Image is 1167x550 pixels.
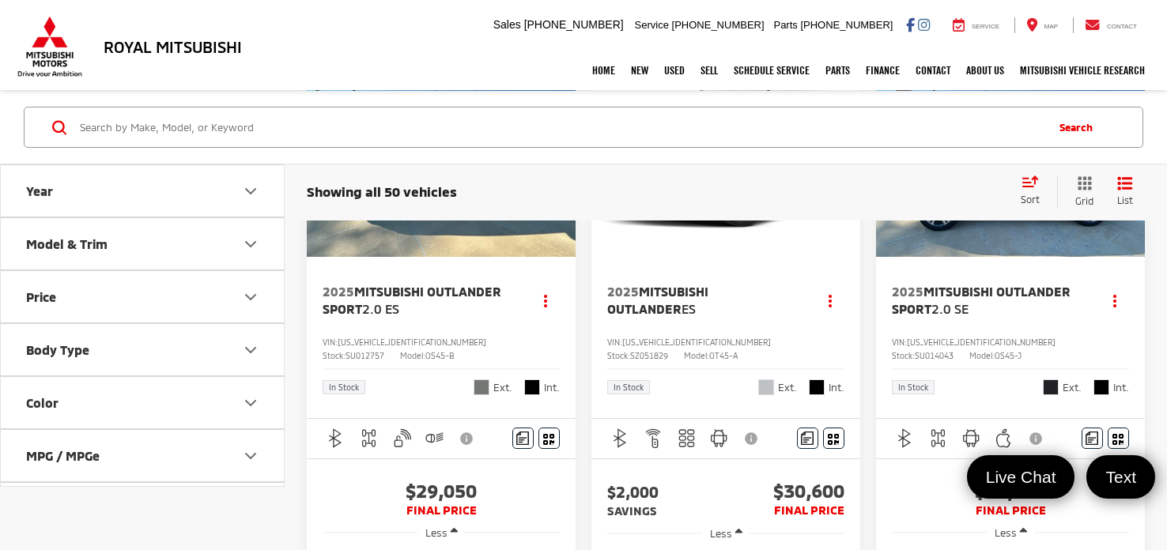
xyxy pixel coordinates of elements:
span: Map [1044,23,1058,30]
span: $29,050 [323,479,560,503]
i: Window Sticker [1112,432,1124,445]
img: 3rd Row Seating [677,428,697,448]
span: Black [809,379,825,395]
img: Keyless Entry [392,428,412,448]
span: In Stock [898,383,928,391]
a: Facebook: Click to visit our Facebook page [906,18,915,31]
button: PricePrice [1,271,285,322]
img: Remote Start [644,428,663,448]
span: Stock: [607,351,630,360]
button: Grid View [1057,175,1105,208]
img: Bluetooth® [895,428,915,448]
span: OS45-B [425,351,454,360]
span: Less [995,526,1017,539]
span: Contact [1107,23,1137,30]
span: $2,000 [607,480,726,503]
span: Showing all 50 vehicles [307,183,457,199]
a: Home [584,51,623,90]
span: Sales [493,18,521,31]
span: $30,600 [726,479,844,503]
span: [PHONE_NUMBER] [672,19,765,31]
img: Comments [1086,431,1098,445]
span: Ext. [493,380,512,395]
span: Labrador Black Pearl [1043,379,1059,395]
a: New [623,51,656,90]
div: Color [241,393,260,412]
span: In Stock [614,383,644,391]
span: VIN: [892,337,907,347]
span: Stock: [323,351,346,360]
span: FINAL PRICE [774,503,844,517]
a: Contact [908,51,958,90]
button: Window Sticker [823,428,844,449]
button: View Disclaimer [454,422,481,455]
span: Text [1097,466,1144,488]
span: [US_VEHICLE_IDENTIFICATION_NUMBER] [338,337,486,347]
span: VIN: [607,337,622,347]
button: MPG / MPGeMPG / MPGe [1,430,285,481]
span: [PHONE_NUMBER] [800,19,893,31]
span: List [1117,194,1133,207]
span: Less [425,526,448,539]
span: Ext. [1063,380,1082,395]
span: 2025 [323,284,354,299]
span: Parts [773,19,797,31]
span: OT45-A [709,351,738,360]
button: Less [987,518,1035,547]
span: 2025 [892,284,923,299]
a: About Us [958,51,1012,90]
span: 2025 [607,284,639,299]
a: 2025Mitsubishi OutlanderES [607,283,801,318]
span: Model: [400,351,425,360]
span: dropdown dots [544,294,547,307]
a: Text [1086,455,1155,499]
span: OS45-J [995,351,1022,360]
button: View Disclaimer [738,422,765,455]
span: dropdown dots [829,294,832,307]
button: Actions [817,287,844,315]
a: Used [656,51,693,90]
span: Black [524,379,540,395]
button: Window Sticker [1108,428,1129,449]
a: Map [1014,17,1070,33]
span: $31,065 [892,479,1129,503]
input: Search by Make, Model, or Keyword [78,108,1044,146]
button: List View [1105,175,1145,208]
a: Sell [693,51,726,90]
img: Android Auto [709,428,729,448]
button: Less [702,519,750,548]
a: Instagram: Click to visit our Instagram page [918,18,930,31]
span: Black [1093,379,1109,395]
span: Service [635,19,669,31]
img: Comments [801,431,814,445]
span: dropdown dots [1113,294,1116,307]
div: Year [26,183,53,198]
button: Comments [1082,428,1103,449]
a: Parts: Opens in a new tab [818,51,858,90]
span: Less [710,527,732,540]
i: Window Sticker [543,432,554,445]
button: Comments [797,428,818,449]
a: 2025Mitsubishi Outlander Sport2.0 ES [323,283,516,318]
span: Model: [684,351,709,360]
span: SU012757 [346,351,384,360]
img: Bluetooth® [610,428,630,448]
span: FINAL PRICE [323,503,560,518]
button: Search [1044,107,1116,147]
span: Alloy Silver Metallic [758,379,774,395]
button: Model & TrimModel & Trim [1,218,285,269]
span: Int. [544,380,560,395]
a: Finance [858,51,908,90]
button: YearYear [1,165,285,217]
span: [US_VEHICLE_IDENTIFICATION_NUMBER] [907,337,1056,347]
span: Mercury Gray Metallic [474,379,489,395]
span: Mitsubishi Outlander [607,284,708,316]
div: MPG / MPGe [26,448,100,463]
span: Grid [1075,194,1093,208]
a: Service [941,17,1011,33]
span: Model: [969,351,995,360]
img: Apple CarPlay [994,428,1014,448]
a: 2025Mitsubishi Outlander Sport2.0 SE [892,283,1086,318]
span: [PHONE_NUMBER] [524,18,624,31]
span: Ext. [778,380,797,395]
